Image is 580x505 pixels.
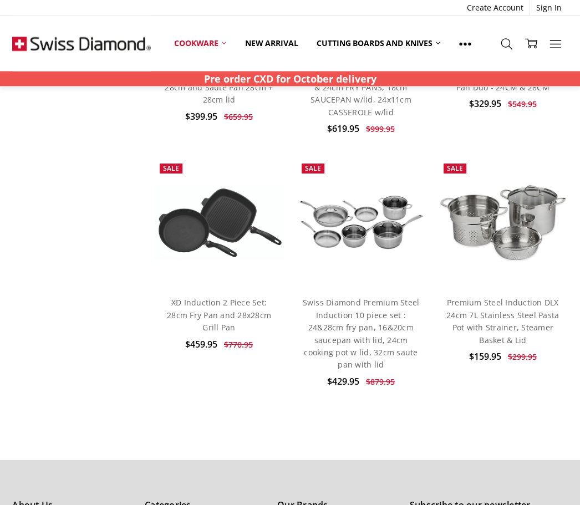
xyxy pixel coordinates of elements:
[508,352,537,363] span: $299.95
[307,31,450,55] a: Cutting boards and knives
[366,124,395,135] span: $999.95
[303,70,419,118] a: XD NonStick 6 Piece Set: 20cm & 24cm FRY PANS, 18cm SAUCEPAN w/lid, 24x11cm CASSEROLE w/lid
[303,298,420,370] a: Swiss Diamond Premium Steel Induction 10 piece set : 24&28cm fry pan, 16&20cm saucepan with lid, ...
[204,72,377,85] strong: Pre order CXD for October delivery
[296,159,426,288] a: Swiss Diamond Premium Steel Induction 10 piece set : 24&28cm fry pan, 16&20cm saucepan with lid, ...
[154,159,284,288] a: XD Induction 2 Piece Set: 28cm Fry Pan and 28x28cm Grill Pan
[366,377,395,387] span: $879.95
[508,99,537,110] span: $549.95
[296,194,426,253] img: Swiss Diamond Premium Steel Induction 10 piece set : 24&28cm fry pan, 16&20cm saucepan with lid, ...
[469,98,501,110] span: $329.95
[447,164,463,174] span: Sale
[305,164,321,174] span: Sale
[236,31,307,55] a: New arrival
[224,112,253,123] span: $659.95
[165,31,236,55] a: Cookware
[469,351,501,363] span: $159.95
[185,339,217,351] span: $459.95
[446,298,559,345] a: Premium Steel Induction DLX 24cm 7L Stainless Steel Pasta Pot with Strainer, Steamer Basket & Lid
[224,340,253,350] span: $770.95
[327,376,359,388] span: $429.95
[167,298,271,333] a: XD Induction 2 Piece Set: 28cm Fry Pan and 28x28cm Grill Pan
[12,16,151,72] img: Free Shipping On Every Order
[327,123,359,135] span: $619.95
[450,31,481,56] a: Show All
[154,186,284,261] img: XD Induction 2 Piece Set: 28cm Fry Pan and 28x28cm Grill Pan
[165,70,273,105] a: XD 2 Piece Combo: Fry Pan 28cm and Saute Pan 28cm + 28cm lid
[450,70,556,93] a: XD Nonstick 2 Piece Set: Fry Pan Duo - 24CM & 28CM
[185,111,217,123] span: $399.95
[438,159,568,288] img: Premium Steel DLX - 7.6 Qt. (9.5") Stainless Steel Pasta Pot with Strainer, Steamer Basket, & Lid...
[163,164,179,174] span: Sale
